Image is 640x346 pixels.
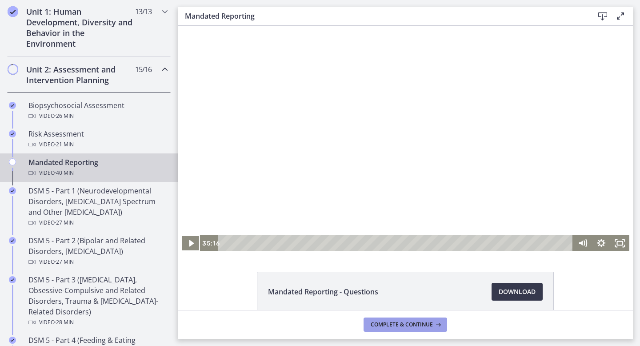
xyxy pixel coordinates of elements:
[396,209,414,225] button: Mute
[55,217,74,228] span: · 27 min
[28,257,167,267] div: Video
[55,168,74,178] span: · 40 min
[28,168,167,178] div: Video
[185,11,580,21] h3: Mandated Reporting
[9,337,16,344] i: Completed
[8,6,18,17] i: Completed
[55,139,74,150] span: · 21 min
[268,286,378,297] span: Mandated Reporting - Questions
[9,187,16,194] i: Completed
[9,276,16,283] i: Completed
[26,64,135,85] h2: Unit 2: Assessment and Intervention Planning
[28,139,167,150] div: Video
[55,111,74,121] span: · 26 min
[55,317,74,328] span: · 28 min
[414,209,433,225] button: Show settings menu
[26,6,135,49] h2: Unit 1: Human Development, Diversity and Behavior in the Environment
[28,100,167,121] div: Biopsychosocial Assessment
[364,318,447,332] button: Complete & continue
[28,217,167,228] div: Video
[28,274,167,328] div: DSM 5 - Part 3 ([MEDICAL_DATA], Obsessive-Compulsive and Related Disorders, Trauma & [MEDICAL_DAT...
[178,26,633,251] iframe: Video Lesson
[492,283,543,301] a: Download
[28,111,167,121] div: Video
[433,209,452,225] button: Fullscreen
[9,102,16,109] i: Completed
[28,157,167,178] div: Mandated Reporting
[55,257,74,267] span: · 27 min
[28,317,167,328] div: Video
[135,64,152,75] span: 15 / 16
[135,6,152,17] span: 13 / 13
[9,130,16,137] i: Completed
[28,235,167,267] div: DSM 5 - Part 2 (Bipolar and Related Disorders, [MEDICAL_DATA])
[28,129,167,150] div: Risk Assessment
[371,321,433,328] span: Complete & continue
[28,185,167,228] div: DSM 5 - Part 1 (Neurodevelopmental Disorders, [MEDICAL_DATA] Spectrum and Other [MEDICAL_DATA])
[9,237,16,244] i: Completed
[499,286,536,297] span: Download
